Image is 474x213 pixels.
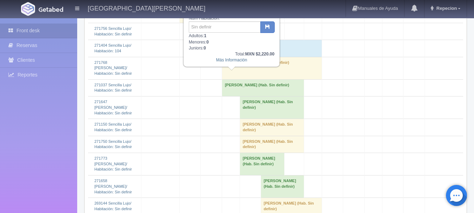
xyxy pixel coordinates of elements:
span: Repecion [435,6,457,11]
a: 271658 [PERSON_NAME]/Habitación: Sin definir [94,179,132,194]
td: [PERSON_NAME] (Hab. Sin definir) [261,175,304,198]
a: 271404 Sencilla Lujo/Habitación: 104 [94,43,131,53]
h4: [GEOGRAPHIC_DATA][PERSON_NAME] [88,4,205,12]
td: [PERSON_NAME] (Hab. Sin definir) [222,79,304,96]
a: 269144 Sencilla Lujo/Habitación: Sin definir [94,201,132,211]
a: 271756 Sencilla Lujo/Habitación: Sin definir [94,26,132,36]
a: Más Información [216,58,247,62]
a: 271768 [PERSON_NAME]/Habitación: Sin definir [94,60,132,75]
a: 271750 Sencilla Lujo/Habitación: Sin definir [94,139,132,149]
input: Sin definir [189,21,261,33]
td: [PERSON_NAME] (Hab. Sin definir) [240,119,304,136]
a: 271037 Sencilla Lujo/Habitación: Sin definir [94,83,132,93]
td: [PERSON_NAME] (Hab. Sin definir) [240,96,304,119]
a: 271150 Sencilla Lujo/Habitación: Sin definir [94,122,132,132]
img: Getabed [21,2,35,16]
img: Getabed [39,7,63,12]
td: [PERSON_NAME] (Hab. Sin definir) [222,57,322,79]
b: MXN $2,220.00 [245,52,274,56]
div: Total: [189,51,274,57]
b: 1 [204,33,206,38]
b: 0 [206,40,209,45]
a: 271647 [PERSON_NAME]/Habitación: Sin definir [94,100,132,115]
a: 271773 [PERSON_NAME]/Habitación: Sin definir [94,156,132,171]
td: [PERSON_NAME] (Hab. Sin definir) [240,153,284,175]
b: 0 [203,46,206,51]
td: [PERSON_NAME] (Hab. Sin definir) [240,136,304,153]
